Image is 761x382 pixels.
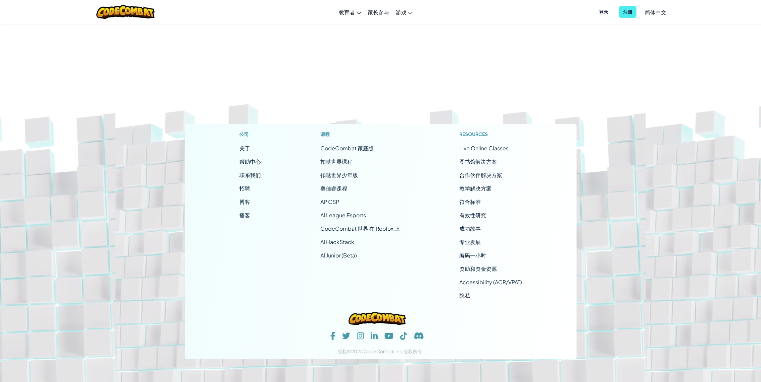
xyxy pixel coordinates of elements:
a: 帮助中心 [239,158,261,165]
a: 合作伙伴解决方案 [459,171,502,178]
a: 专业发展 [459,238,481,245]
a: 关于 [239,145,250,152]
a: AP CSP [320,198,339,205]
span: 教育者 [339,9,355,16]
span: 游戏 [396,9,406,16]
a: 奥佳睿课程 [320,185,347,192]
img: CodeCombat logo [96,5,155,19]
span: CodeCombat 家庭版 [320,145,374,152]
span: 联系我们 [239,171,261,178]
a: 资助和资金资源 [459,265,497,272]
a: 招聘 [239,185,250,192]
button: 注册 [619,6,636,18]
a: 游戏 [392,3,416,21]
a: AI League Esports [320,212,366,219]
a: 扣哒世界少年版 [320,171,358,178]
span: Live Online Classes [459,145,509,152]
span: ©2024 CodeCombat Inc. [347,348,403,354]
span: 版权 [337,348,347,354]
button: 登录 [595,6,612,18]
a: 有效性研究 [459,212,486,219]
a: 博客 [239,198,250,205]
a: 教育者 [335,3,364,21]
a: 图书馆解决方案 [459,158,497,165]
a: AI HackStack [320,238,354,245]
a: 符合标准 [459,198,481,205]
span: 简体中文 [645,9,666,16]
a: 隐私 [459,292,470,299]
a: 编码一小时 [459,252,486,259]
h1: 课程 [320,131,400,138]
img: CodeCombat logo [349,312,405,325]
a: 教学解决方案 [459,185,491,192]
h1: Resources [459,131,522,138]
a: 简体中文 [641,3,670,21]
span: 版权所有. [403,348,424,354]
a: 家长参与 [364,3,392,21]
a: AI Junior (Beta) [320,252,357,259]
a: 播客 [239,212,250,219]
a: 成功故事 [459,225,481,232]
a: CodeCombat 世界 在 Roblox 上 [320,225,400,232]
a: 扣哒世界课程 [320,158,353,165]
a: Accessibility (ACR/VPAT) [459,279,522,286]
h1: 公司 [239,131,261,138]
